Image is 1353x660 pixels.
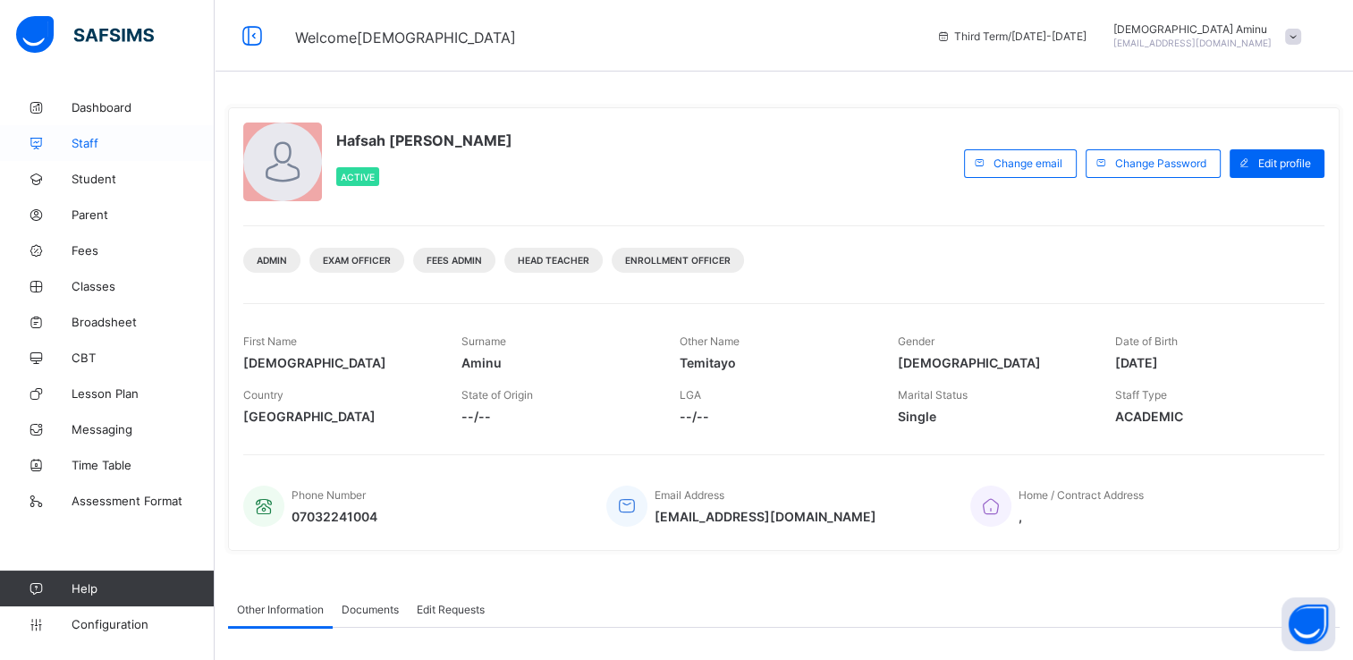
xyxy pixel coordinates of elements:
[72,100,215,114] span: Dashboard
[243,334,297,348] span: First Name
[680,388,701,402] span: LGA
[341,172,375,182] span: Active
[461,409,653,424] span: --/--
[72,458,215,472] span: Time Table
[72,207,215,222] span: Parent
[625,255,731,266] span: Enrollment Officer
[1115,388,1167,402] span: Staff Type
[323,255,391,266] span: Exam Officer
[243,409,435,424] span: [GEOGRAPHIC_DATA]
[461,334,506,348] span: Surname
[243,355,435,370] span: [DEMOGRAPHIC_DATA]
[1019,509,1144,524] span: ,
[1115,355,1306,370] span: [DATE]
[72,279,215,293] span: Classes
[243,388,283,402] span: Country
[518,255,589,266] span: Head Teacher
[680,355,871,370] span: Temitayo
[655,509,876,524] span: [EMAIL_ADDRESS][DOMAIN_NAME]
[1281,597,1335,651] button: Open asap
[237,603,324,616] span: Other Information
[16,16,154,54] img: safsims
[680,409,871,424] span: --/--
[680,334,740,348] span: Other Name
[897,355,1088,370] span: [DEMOGRAPHIC_DATA]
[72,136,215,150] span: Staff
[72,315,215,329] span: Broadsheet
[72,422,215,436] span: Messaging
[292,488,366,502] span: Phone Number
[1104,22,1310,49] div: HafsahAminu
[72,172,215,186] span: Student
[936,30,1087,43] span: session/term information
[1115,157,1206,170] span: Change Password
[1115,409,1306,424] span: ACADEMIC
[72,617,214,631] span: Configuration
[1115,334,1178,348] span: Date of Birth
[994,157,1062,170] span: Change email
[342,603,399,616] span: Documents
[461,355,653,370] span: Aminu
[1258,157,1311,170] span: Edit profile
[1019,488,1144,502] span: Home / Contract Address
[1113,22,1272,36] span: [DEMOGRAPHIC_DATA] Aminu
[1113,38,1272,48] span: [EMAIL_ADDRESS][DOMAIN_NAME]
[72,581,214,596] span: Help
[72,494,215,508] span: Assessment Format
[417,603,485,616] span: Edit Requests
[655,488,724,502] span: Email Address
[292,509,377,524] span: 07032241004
[257,255,287,266] span: Admin
[897,388,967,402] span: Marital Status
[72,351,215,365] span: CBT
[72,243,215,258] span: Fees
[897,409,1088,424] span: Single
[897,334,934,348] span: Gender
[336,131,512,149] span: Hafsah [PERSON_NAME]
[461,388,533,402] span: State of Origin
[295,29,516,47] span: Welcome [DEMOGRAPHIC_DATA]
[72,386,215,401] span: Lesson Plan
[427,255,482,266] span: Fees Admin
